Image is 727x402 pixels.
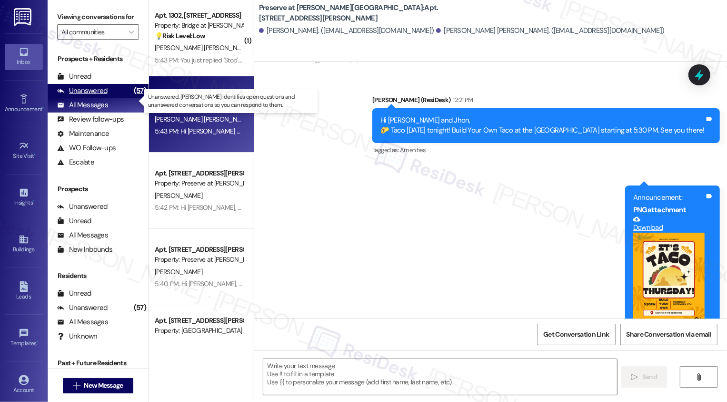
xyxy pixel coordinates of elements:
div: Residents [48,271,149,281]
div: Maintenance [57,129,110,139]
div: Prospects + Residents [48,54,149,64]
img: ResiDesk Logo [14,8,33,26]
span: Amenities [400,146,426,154]
span: [PERSON_NAME] [PERSON_NAME] [155,115,254,124]
div: Unanswered [57,303,108,313]
div: Unread [57,72,91,82]
div: WO Follow-ups [57,143,116,153]
label: Viewing conversations for [57,10,139,24]
p: Unanswered: [PERSON_NAME] identifies open questions and unanswered conversations so you can respo... [148,93,314,109]
a: Account [5,372,43,398]
textarea: To enrich screen reader interactions, please activate Accessibility in Grammarly extension settings [263,359,617,395]
div: Escalate [57,157,94,167]
span: [PERSON_NAME] [155,191,202,200]
div: Hi [PERSON_NAME] and Jhon, 🌮 Taco [DATE] tonight! Build Your Own Taco at the [GEOGRAPHIC_DATA] st... [380,115,705,136]
span: Get Conversation Link [543,330,609,340]
i:  [129,28,134,36]
div: Unknown [57,331,98,341]
a: Inbox [5,44,43,70]
button: Send [621,366,667,388]
div: Review follow-ups [57,114,124,124]
input: All communities [61,24,124,40]
a: Insights • [5,185,43,210]
a: Templates • [5,325,43,351]
span: [PERSON_NAME] [PERSON_NAME] [155,43,254,52]
button: Share Conversation via email [620,324,717,345]
span: • [37,339,38,345]
div: [PERSON_NAME] (ResiDesk) [372,95,720,108]
i:  [73,382,80,390]
div: (57) [131,83,149,98]
span: New Message [84,381,123,391]
b: Preserve at [PERSON_NAME][GEOGRAPHIC_DATA]: Apt. [STREET_ADDRESS][PERSON_NAME] [259,3,449,23]
div: Unanswered [57,202,108,212]
div: Past + Future Residents [48,358,149,368]
button: New Message [63,378,133,393]
div: Announcement: [633,193,705,203]
span: • [42,104,44,111]
div: Property: [GEOGRAPHIC_DATA] [155,326,243,336]
div: Property: Preserve at [PERSON_NAME][GEOGRAPHIC_DATA] [155,255,243,265]
div: New Inbounds [57,245,112,255]
div: 12:21 PM [451,95,473,105]
div: [PERSON_NAME] [PERSON_NAME]. ([EMAIL_ADDRESS][DOMAIN_NAME]) [436,26,664,36]
a: Leads [5,278,43,304]
span: Send [642,372,657,382]
div: All Messages [57,230,108,240]
a: Buildings [5,231,43,257]
div: (57) [131,300,149,315]
button: Get Conversation Link [537,324,615,345]
strong: 💡 Risk Level: Low [155,31,205,40]
div: All Messages [57,100,108,110]
b: PNG attachment [633,205,686,215]
span: Share Conversation via email [627,330,711,340]
div: All Messages [57,317,108,327]
span: • [34,151,36,158]
button: Zoom image [633,233,705,325]
div: Property: Preserve at [PERSON_NAME][GEOGRAPHIC_DATA] [155,178,243,188]
div: Property: Bridge at [PERSON_NAME][GEOGRAPHIC_DATA] [155,21,243,31]
div: Unanswered [57,86,108,96]
span: • [33,198,34,205]
div: Unread [57,216,91,226]
div: Unread [57,289,91,299]
div: Apt. [STREET_ADDRESS][PERSON_NAME] [155,316,243,326]
a: Download [633,216,705,232]
div: [PERSON_NAME]. ([EMAIL_ADDRESS][DOMAIN_NAME]) [259,26,434,36]
i:  [696,373,703,381]
div: Tagged as: [372,143,720,157]
div: 5:43 PM: You just replied 'Stop'. Are you sure you want to opt out of this thread? Please reply w... [155,56,518,64]
i:  [631,373,638,381]
div: Apt. [STREET_ADDRESS][PERSON_NAME] [155,245,243,255]
span: [PERSON_NAME] [155,268,202,276]
div: Apt. [STREET_ADDRESS][PERSON_NAME] [155,168,243,178]
a: Site Visit • [5,138,43,164]
div: Apt. 1302, [STREET_ADDRESS] [155,10,243,21]
div: Prospects [48,184,149,194]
